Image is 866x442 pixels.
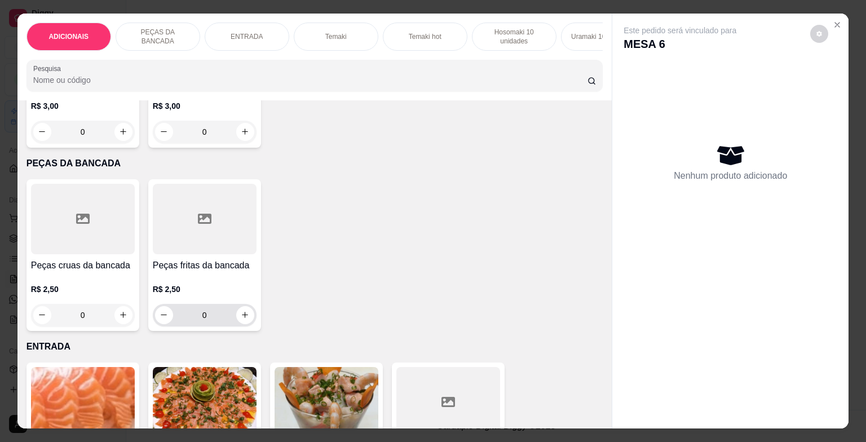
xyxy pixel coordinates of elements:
p: PEÇAS DA BANCADA [26,157,603,170]
p: R$ 2,50 [153,284,257,295]
button: increase-product-quantity [114,123,132,141]
button: decrease-product-quantity [810,25,828,43]
p: Uramaki 10 unidades [571,32,635,41]
p: Temaki hot [409,32,441,41]
p: Hosomaki 10 unidades [481,28,547,46]
p: ADICIONAIS [48,32,89,41]
p: Temaki [325,32,347,41]
h4: Peças cruas da bancada [31,259,135,272]
label: Pesquisa [33,64,65,73]
img: product-image [31,367,135,437]
p: R$ 3,00 [31,100,135,112]
button: increase-product-quantity [236,123,254,141]
button: decrease-product-quantity [155,306,173,324]
button: decrease-product-quantity [33,123,51,141]
img: product-image [275,367,378,437]
p: Nenhum produto adicionado [674,169,787,183]
p: ENTRADA [231,32,263,41]
img: product-image [153,367,257,437]
p: R$ 3,00 [153,100,257,112]
button: increase-product-quantity [236,306,254,324]
h4: Peças fritas da bancada [153,259,257,272]
input: Pesquisa [33,74,587,86]
button: Close [828,16,846,34]
button: increase-product-quantity [114,306,132,324]
button: decrease-product-quantity [155,123,173,141]
p: MESA 6 [624,36,736,52]
p: R$ 2,50 [31,284,135,295]
p: ENTRADA [26,340,603,353]
button: decrease-product-quantity [33,306,51,324]
p: Este pedido será vinculado para [624,25,736,36]
p: PEÇAS DA BANCADA [125,28,191,46]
